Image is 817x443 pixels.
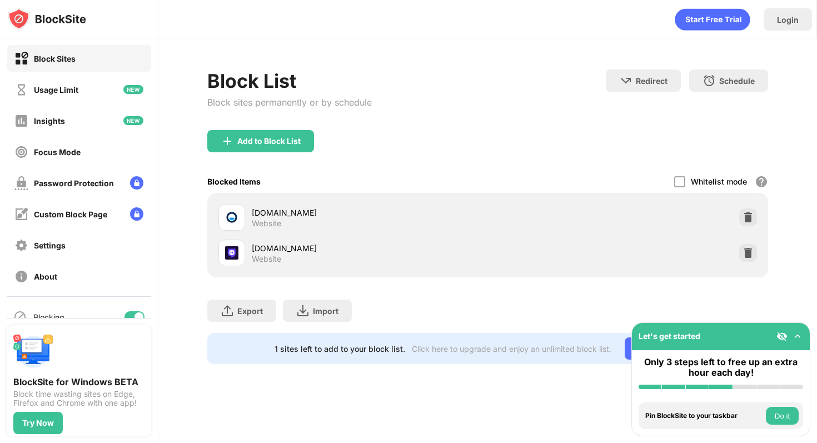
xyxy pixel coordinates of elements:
img: omni-setup-toggle.svg [792,331,803,342]
div: Redirect [636,76,667,86]
div: [DOMAIN_NAME] [252,242,487,254]
div: Insights [34,116,65,126]
div: Whitelist mode [691,177,747,186]
div: animation [675,8,750,31]
div: Try Now [22,419,54,427]
button: Do it [766,407,799,425]
div: Let's get started [639,331,700,341]
div: Pin BlockSite to your taskbar [645,412,763,420]
img: favicons [225,246,238,260]
div: Click here to upgrade and enjoy an unlimited block list. [412,344,611,354]
img: password-protection-off.svg [14,176,28,190]
img: insights-off.svg [14,114,28,128]
img: lock-menu.svg [130,176,143,190]
div: Blocking [33,312,64,322]
div: Settings [34,241,66,250]
img: customize-block-page-off.svg [14,207,28,221]
div: Only 3 steps left to free up an extra hour each day! [639,357,803,378]
img: block-on.svg [14,52,28,66]
div: Custom Block Page [34,210,107,219]
div: [DOMAIN_NAME] [252,207,487,218]
div: Add to Block List [237,137,301,146]
div: About [34,272,57,281]
div: Login [777,15,799,24]
div: Import [313,306,338,316]
div: Blocked Items [207,177,261,186]
div: Website [252,218,281,228]
div: Block time wasting sites on Edge, Firefox and Chrome with one app! [13,390,145,407]
img: new-icon.svg [123,85,143,94]
img: favicons [225,211,238,224]
img: settings-off.svg [14,238,28,252]
img: blocking-icon.svg [13,310,27,323]
div: 1 sites left to add to your block list. [275,344,405,354]
img: logo-blocksite.svg [8,8,86,30]
div: Website [252,254,281,264]
div: Go Unlimited [625,337,701,360]
div: Password Protection [34,178,114,188]
img: focus-off.svg [14,145,28,159]
div: Block List [207,69,372,92]
img: new-icon.svg [123,116,143,125]
div: Block sites permanently or by schedule [207,97,372,108]
div: Usage Limit [34,85,78,94]
img: eye-not-visible.svg [776,331,788,342]
div: Focus Mode [34,147,81,157]
div: Schedule [719,76,755,86]
img: about-off.svg [14,270,28,283]
div: BlockSite for Windows BETA [13,376,145,387]
img: lock-menu.svg [130,207,143,221]
img: push-desktop.svg [13,332,53,372]
div: Export [237,306,263,316]
div: Block Sites [34,54,76,63]
img: time-usage-off.svg [14,83,28,97]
